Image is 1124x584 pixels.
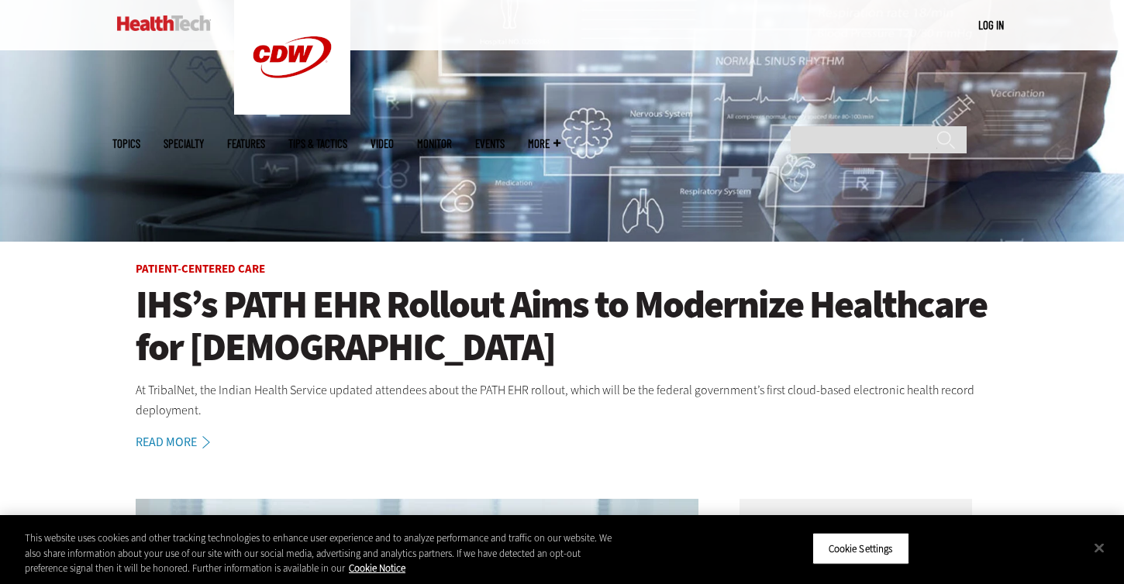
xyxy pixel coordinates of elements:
[227,138,265,149] a: Features
[288,138,347,149] a: Tips & Tactics
[112,138,140,149] span: Topics
[371,138,394,149] a: Video
[234,102,350,119] a: CDW
[25,531,619,576] div: This website uses cookies and other tracking technologies to enhance user experience and to analy...
[349,562,405,575] a: More information about your privacy
[117,15,211,31] img: Home
[1082,531,1116,565] button: Close
[417,138,452,149] a: MonITor
[475,138,505,149] a: Events
[136,261,265,277] a: Patient-Centered Care
[812,532,909,565] button: Cookie Settings
[136,283,988,369] a: IHS’s PATH EHR Rollout Aims to Modernize Healthcare for [DEMOGRAPHIC_DATA]
[978,17,1004,33] div: User menu
[136,436,227,448] a: Read More
[136,380,988,420] p: At TribalNet, the Indian Health Service updated attendees about the PATH EHR rollout, which will ...
[528,138,560,149] span: More
[164,138,204,149] span: Specialty
[978,18,1004,32] a: Log in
